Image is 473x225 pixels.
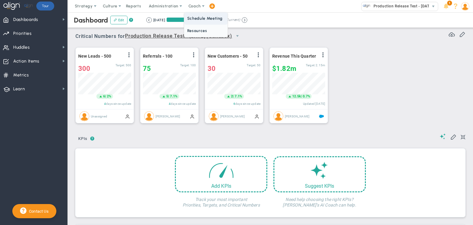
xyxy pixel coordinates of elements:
[75,4,93,8] span: Strategy
[209,111,219,121] img: Miguel Cabrera
[190,63,196,67] span: 100
[75,134,90,144] span: KPIs
[235,102,261,105] span: days since update
[156,114,180,118] span: [PERSON_NAME]
[306,63,315,67] span: Target:
[461,2,469,10] img: 208890.Person.photo
[103,94,105,99] span: 6
[153,17,165,23] div: [DATE]
[176,183,266,189] div: Add KPIs
[449,31,455,37] span: Refresh Data
[303,94,310,98] span: 0.7%
[254,114,259,119] span: Manually Updated
[303,102,325,105] span: Updated [DATE]
[175,192,267,208] h4: Track your most important Priorities, Targets, and Critical Numbers
[316,63,325,67] span: 2,154,350
[166,94,168,99] span: 5
[75,134,90,145] button: KPIs
[74,16,108,24] span: Dashboard
[143,54,172,59] span: Referrals - 100
[13,69,29,82] span: Metrics
[184,25,228,37] span: Resources
[363,2,370,10] img: 33466.Company.photo
[429,2,438,11] span: select
[125,114,130,119] span: Manually Updated
[13,27,32,40] span: Priorities
[220,114,245,118] span: [PERSON_NAME]
[91,114,107,118] span: Unassigned
[146,17,152,23] button: Go to previous period
[272,65,296,72] span: $1,816,816
[301,94,302,98] span: |
[273,192,366,208] h4: Need help choosing the right KPIs? [PERSON_NAME]'s AI Coach can help.
[447,1,452,6] span: 1
[180,63,189,67] span: Target:
[125,32,232,40] span: Production Release Test - [DATE] (Sandbox)
[292,94,301,99] span: 12.5k
[126,63,131,67] span: 500
[235,94,242,98] span: 7.1%
[188,4,201,8] span: Coach
[78,65,90,72] span: 300
[208,54,248,59] span: New Customers - 50
[440,133,446,139] span: Suggestions (AI Feature)
[75,31,244,42] span: Critical Numbers for
[103,4,117,8] span: Culture
[272,54,316,59] span: Revenue This Quarter
[319,114,324,119] span: Salesforce Enabled<br ></span>Sandbox: Quarterly Revenue
[247,63,256,67] span: Target:
[184,12,228,25] span: Schedule Meeting
[143,65,151,72] span: 75
[170,94,177,98] span: 7.1%
[190,114,195,119] span: Manually Updated
[232,31,243,41] span: select
[79,111,89,121] img: Unassigned
[168,94,169,98] span: |
[13,55,39,68] span: Action Items
[450,133,456,140] span: Edit My KPIs
[110,16,127,24] button: Edit
[26,209,49,214] span: Contact Us
[233,102,235,105] span: 6
[106,102,131,105] span: days since update
[167,18,205,22] div: Period Progress: 71% Day 64 of 90 with 26 remaining.
[13,41,30,54] span: Huddles
[225,17,240,23] span: (Current)
[107,94,111,98] span: 2%
[370,2,453,10] span: Production Release Test - [DATE] (Sandbox)
[144,111,154,121] img: Katie Williams
[169,102,171,105] span: 4
[273,111,283,121] img: Tom Johnson
[115,63,125,67] span: Target:
[285,114,309,118] span: [PERSON_NAME]
[78,54,111,59] span: New Leads - 500
[459,31,465,37] span: Edit or Add Critical Numbers
[104,102,106,105] span: 4
[274,183,365,189] div: Suggest KPIs
[242,17,247,23] button: Go to next period
[13,83,25,96] span: Learn
[233,94,234,98] span: |
[13,13,38,26] span: Dashboards
[149,4,178,8] span: Administration
[231,94,233,99] span: 2
[171,102,196,105] span: days since update
[257,63,261,67] span: 50
[208,65,216,72] span: 30
[105,94,106,98] span: |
